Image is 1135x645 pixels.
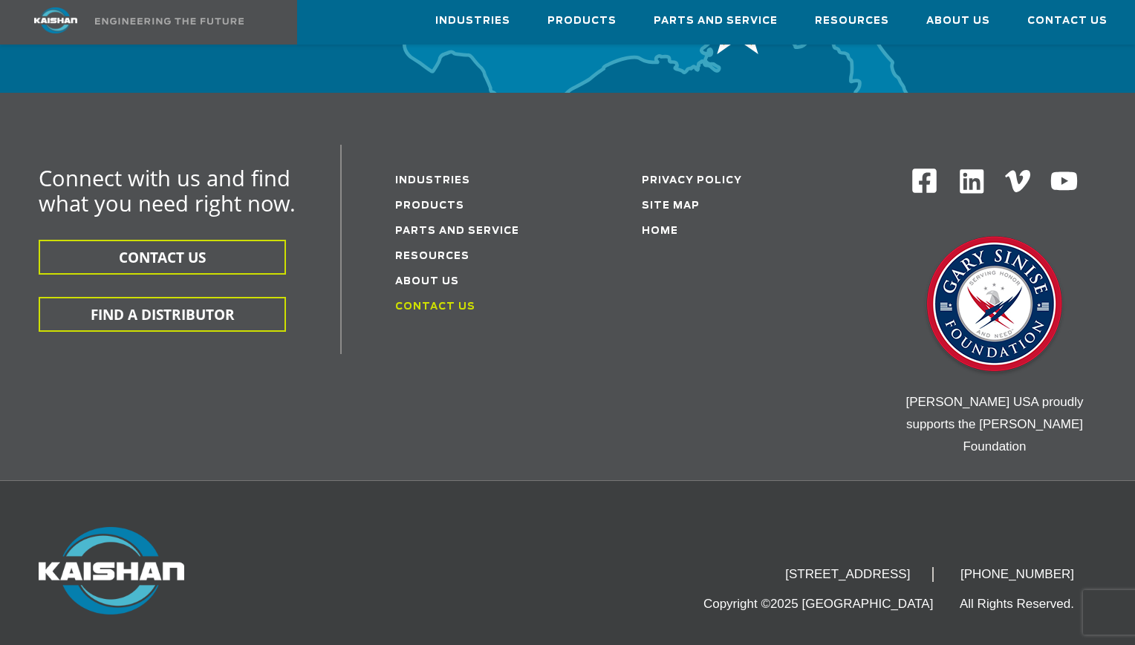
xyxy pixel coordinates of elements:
a: Contact Us [1027,1,1108,41]
img: Kaishan [39,527,184,615]
span: About Us [926,13,990,30]
a: Industries [395,176,470,186]
a: Parts and Service [654,1,778,41]
img: Facebook [911,167,938,194]
a: Products [547,1,617,41]
img: Linkedin [957,167,986,196]
li: [STREET_ADDRESS] [763,567,934,582]
span: Industries [435,13,510,30]
a: Resources [815,1,889,41]
img: Engineering the future [95,18,244,24]
img: Gary Sinise Foundation [920,232,1069,380]
a: Contact Us [395,302,475,312]
li: All Rights Reserved. [960,597,1096,612]
li: Copyright ©2025 [GEOGRAPHIC_DATA] [703,597,956,612]
a: Products [395,201,464,211]
span: Resources [815,13,889,30]
a: Parts and service [395,226,519,236]
a: Site Map [642,201,700,211]
a: Resources [395,252,469,261]
a: Industries [435,1,510,41]
li: [PHONE_NUMBER] [938,567,1096,582]
button: FIND A DISTRIBUTOR [39,297,286,332]
span: Parts and Service [654,13,778,30]
img: Vimeo [1005,170,1030,191]
a: Privacy Policy [642,176,742,186]
a: Home [642,226,678,236]
span: Products [547,13,617,30]
a: About Us [395,277,459,287]
button: CONTACT US [39,240,286,275]
a: About Us [926,1,990,41]
span: Connect with us and find what you need right now. [39,163,296,217]
span: Contact Us [1027,13,1108,30]
img: Youtube [1050,167,1079,196]
span: [PERSON_NAME] USA proudly supports the [PERSON_NAME] Foundation [905,395,1083,454]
